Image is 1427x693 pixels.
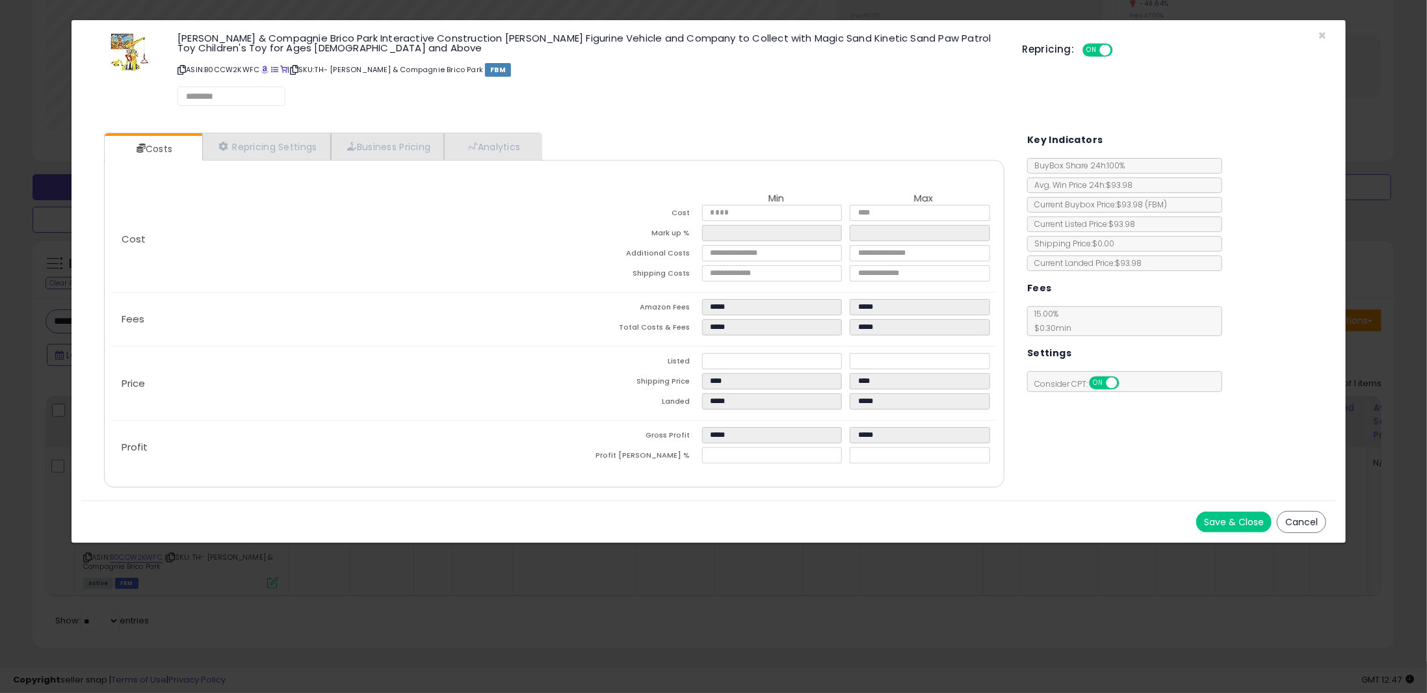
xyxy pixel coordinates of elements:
span: ON [1090,378,1106,389]
td: Total Costs & Fees [555,319,702,339]
button: Cancel [1277,511,1326,533]
a: Costs [105,136,201,162]
h5: Key Indicators [1027,132,1103,148]
td: Landed [555,393,702,413]
a: Business Pricing [331,133,445,160]
span: Current Landed Price: $93.98 [1028,257,1142,268]
span: Current Buybox Price: [1028,199,1167,210]
td: Listed [555,353,702,373]
span: × [1318,26,1326,45]
span: 15.00 % [1028,308,1071,333]
th: Max [850,193,997,205]
p: Profit [111,442,555,452]
td: Mark up % [555,225,702,245]
p: Price [111,378,555,389]
td: Profit [PERSON_NAME] % [555,447,702,467]
h5: Settings [1027,345,1071,361]
td: Cost [555,205,702,225]
span: ( FBM ) [1145,199,1167,210]
h3: [PERSON_NAME] & Compagnie Brico Park Interactive Construction [PERSON_NAME] Figurine Vehicle and ... [177,33,1002,53]
td: Additional Costs [555,245,702,265]
img: 51jb63u4ZPL._SL60_.jpg [110,33,149,72]
span: $0.30 min [1028,322,1071,333]
span: Avg. Win Price 24h: $93.98 [1028,179,1132,190]
td: Shipping Costs [555,265,702,285]
p: Fees [111,314,555,324]
button: Save & Close [1196,512,1272,532]
span: OFF [1117,378,1138,389]
a: Analytics [444,133,540,160]
a: Repricing Settings [202,133,331,160]
td: Amazon Fees [555,299,702,319]
h5: Repricing: [1023,44,1075,55]
p: ASIN: B0CCW2KWFC | SKU: TH- [PERSON_NAME] & Compagnie Brico Park [177,59,1002,80]
td: Shipping Price [555,373,702,393]
span: Shipping Price: $0.00 [1028,238,1114,249]
span: $93.98 [1116,199,1167,210]
p: Cost [111,234,555,244]
h5: Fees [1027,280,1052,296]
a: All offer listings [271,64,278,75]
span: BuyBox Share 24h: 100% [1028,160,1125,171]
span: Consider CPT: [1028,378,1136,389]
td: Gross Profit [555,427,702,447]
span: FBM [485,63,511,77]
a: BuyBox page [261,64,268,75]
th: Min [702,193,850,205]
span: ON [1084,45,1100,56]
span: OFF [1110,45,1131,56]
span: Current Listed Price: $93.98 [1028,218,1135,229]
a: Your listing only [280,64,287,75]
